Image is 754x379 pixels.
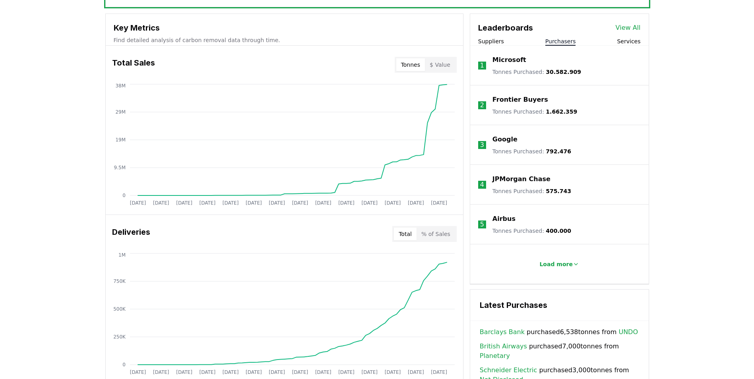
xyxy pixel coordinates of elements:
[114,36,455,44] p: Find detailed analysis of carbon removal data through time.
[292,369,308,375] tspan: [DATE]
[492,55,526,65] a: Microsoft
[480,342,639,361] span: purchased 7,000 tonnes from
[417,228,455,240] button: % of Sales
[122,193,126,198] tspan: 0
[480,327,525,337] a: Barclays Bank
[130,200,146,206] tspan: [DATE]
[338,200,355,206] tspan: [DATE]
[546,69,581,75] span: 30.582.909
[384,200,401,206] tspan: [DATE]
[315,369,331,375] tspan: [DATE]
[112,57,155,73] h3: Total Sales
[492,174,550,184] a: JPMorgan Chase
[480,342,527,351] a: British Airways
[546,228,571,234] span: 400.000
[122,362,126,367] tspan: 0
[384,369,401,375] tspan: [DATE]
[394,228,417,240] button: Total
[425,58,455,71] button: $ Value
[480,61,484,70] p: 1
[115,137,126,143] tspan: 19M
[492,68,581,76] p: Tonnes Purchased :
[480,299,639,311] h3: Latest Purchases
[246,369,262,375] tspan: [DATE]
[408,200,424,206] tspan: [DATE]
[431,369,447,375] tspan: [DATE]
[480,365,537,375] a: Schneider Electric
[617,37,640,45] button: Services
[114,165,125,170] tspan: 9.5M
[115,109,126,115] tspan: 29M
[114,22,455,34] h3: Key Metrics
[199,369,215,375] tspan: [DATE]
[480,327,638,337] span: purchased 6,538 tonnes from
[338,369,355,375] tspan: [DATE]
[480,140,484,150] p: 3
[478,22,533,34] h3: Leaderboards
[113,306,126,312] tspan: 500K
[361,200,378,206] tspan: [DATE]
[492,147,571,155] p: Tonnes Purchased :
[112,226,150,242] h3: Deliveries
[153,369,169,375] tspan: [DATE]
[113,334,126,340] tspan: 250K
[480,220,484,229] p: 5
[199,200,215,206] tspan: [DATE]
[269,369,285,375] tspan: [DATE]
[222,369,238,375] tspan: [DATE]
[616,23,641,33] a: View All
[492,135,518,144] a: Google
[492,95,548,104] a: Frontier Buyers
[618,327,638,337] a: UNDO
[492,187,571,195] p: Tonnes Purchased :
[480,101,484,110] p: 2
[480,351,510,361] a: Planetary
[269,200,285,206] tspan: [DATE]
[292,200,308,206] tspan: [DATE]
[118,252,126,258] tspan: 1M
[176,200,192,206] tspan: [DATE]
[539,260,573,268] p: Load more
[176,369,192,375] tspan: [DATE]
[546,148,571,155] span: 792.476
[130,369,146,375] tspan: [DATE]
[545,37,576,45] button: Purchasers
[315,200,331,206] tspan: [DATE]
[492,227,571,235] p: Tonnes Purchased :
[478,37,504,45] button: Suppliers
[113,278,126,284] tspan: 750K
[431,200,447,206] tspan: [DATE]
[492,108,577,116] p: Tonnes Purchased :
[115,83,126,89] tspan: 38M
[408,369,424,375] tspan: [DATE]
[222,200,238,206] tspan: [DATE]
[396,58,425,71] button: Tonnes
[546,188,571,194] span: 575.743
[492,214,516,224] a: Airbus
[361,369,378,375] tspan: [DATE]
[246,200,262,206] tspan: [DATE]
[546,108,577,115] span: 1.662.359
[533,256,585,272] button: Load more
[480,180,484,189] p: 4
[153,200,169,206] tspan: [DATE]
